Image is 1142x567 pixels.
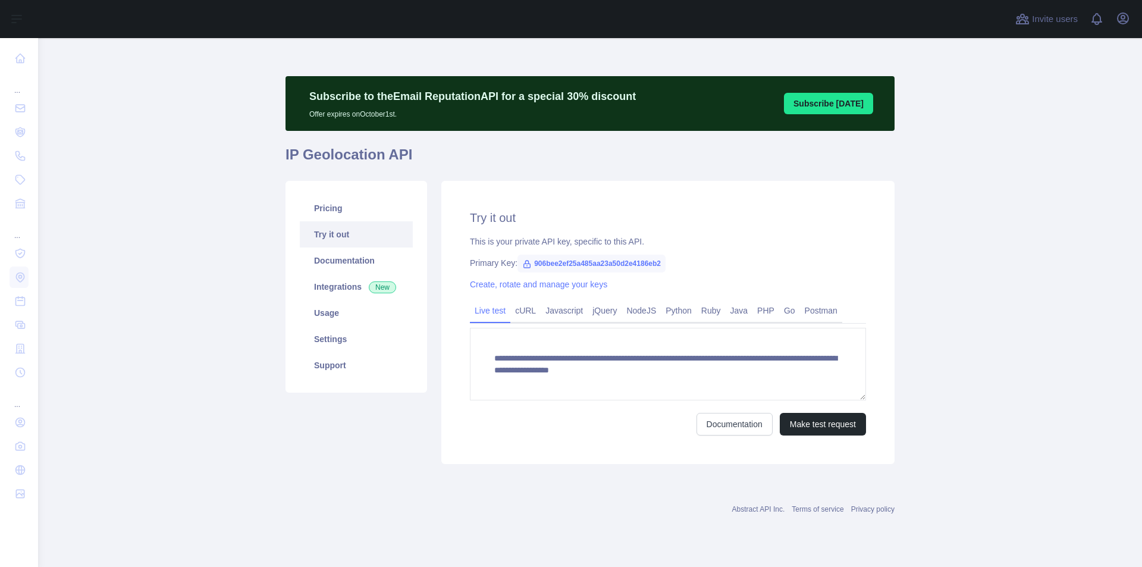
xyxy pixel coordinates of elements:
a: Documentation [300,248,413,274]
a: Javascript [541,301,588,320]
a: Create, rotate and manage your keys [470,280,607,289]
a: Support [300,352,413,378]
a: Ruby [697,301,726,320]
div: ... [10,71,29,95]
div: ... [10,217,29,240]
span: New [369,281,396,293]
a: Privacy policy [851,505,895,513]
a: Live test [470,301,510,320]
h2: Try it out [470,209,866,226]
div: Primary Key: [470,257,866,269]
a: Integrations New [300,274,413,300]
a: jQuery [588,301,622,320]
a: cURL [510,301,541,320]
a: NodeJS [622,301,661,320]
button: Subscribe [DATE] [784,93,873,114]
a: Postman [800,301,842,320]
button: Invite users [1013,10,1080,29]
button: Make test request [780,413,866,436]
a: Usage [300,300,413,326]
div: This is your private API key, specific to this API. [470,236,866,248]
a: Documentation [697,413,773,436]
h1: IP Geolocation API [285,145,895,174]
a: Settings [300,326,413,352]
a: Try it out [300,221,413,248]
span: 906bee2ef25a485aa23a50d2e4186eb2 [517,255,666,272]
span: Invite users [1032,12,1078,26]
a: Python [661,301,697,320]
p: Offer expires on October 1st. [309,105,636,119]
a: Pricing [300,195,413,221]
a: PHP [752,301,779,320]
a: Terms of service [792,505,843,513]
p: Subscribe to the Email Reputation API for a special 30 % discount [309,88,636,105]
a: Java [726,301,753,320]
div: ... [10,386,29,409]
a: Abstract API Inc. [732,505,785,513]
a: Go [779,301,800,320]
